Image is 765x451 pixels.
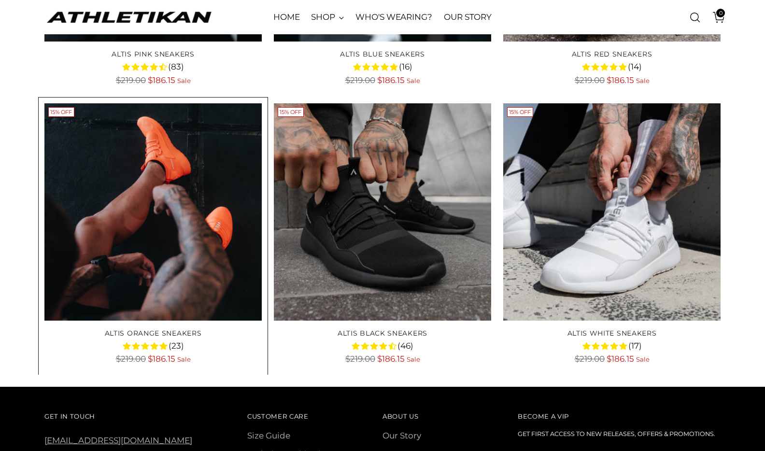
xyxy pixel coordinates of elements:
[44,60,262,73] div: 4.3 rating (83 votes)
[340,50,425,58] a: ALTIS Blue Sneakers
[397,340,413,352] span: (46)
[518,430,721,439] h6: Get first access to new releases, offers & promotions.
[44,436,192,445] a: [EMAIL_ADDRESS][DOMAIN_NAME]
[168,61,184,73] span: (83)
[169,340,184,352] span: (23)
[518,412,569,420] span: Become a VIP
[177,355,191,363] span: Sale
[567,329,657,338] a: ALTIS White Sneakers
[311,7,344,28] a: SHOP
[607,354,634,364] span: $186.15
[273,7,300,28] a: HOME
[444,7,492,28] a: OUR STORY
[345,75,375,85] span: $219.00
[706,8,725,27] a: Open cart modal
[355,7,432,28] a: WHO'S WEARING?
[503,103,721,321] a: ALTIS White Sneakers
[44,10,213,25] a: ATHLETIKAN
[116,354,146,364] span: $219.00
[503,60,721,73] div: 4.7 rating (14 votes)
[105,329,202,338] a: ALTIS Orange Sneakers
[247,412,309,420] span: Customer Care
[116,75,146,85] span: $219.00
[382,412,418,420] span: About Us
[503,103,721,321] img: tattooed guy putting on his white casual sneakers
[628,61,642,73] span: (14)
[685,8,705,27] a: Open search modal
[503,339,721,352] div: 4.8 rating (17 votes)
[399,61,412,73] span: (16)
[338,329,427,338] a: ALTIS Black Sneakers
[716,9,725,17] span: 0
[177,77,191,85] span: Sale
[377,354,405,364] span: $186.15
[407,77,420,85] span: Sale
[382,431,421,440] a: Our Story
[377,75,405,85] span: $186.15
[148,354,175,364] span: $186.15
[148,75,175,85] span: $186.15
[628,340,642,352] span: (17)
[274,60,491,73] div: 4.8 rating (16 votes)
[636,77,650,85] span: Sale
[274,103,491,321] img: ALTIS Black Sneakers
[274,339,491,352] div: 4.4 rating (46 votes)
[247,431,290,440] a: Size Guide
[345,354,375,364] span: $219.00
[607,75,634,85] span: $186.15
[636,355,650,363] span: Sale
[575,75,605,85] span: $219.00
[44,103,262,321] img: ALTIS Orange Sneakers
[44,412,95,420] span: Get In Touch
[112,50,194,58] a: ALTIS Pink Sneakers
[44,339,262,352] div: 4.8 rating (23 votes)
[407,355,420,363] span: Sale
[572,50,652,58] a: ALTIS Red Sneakers
[575,354,605,364] span: $219.00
